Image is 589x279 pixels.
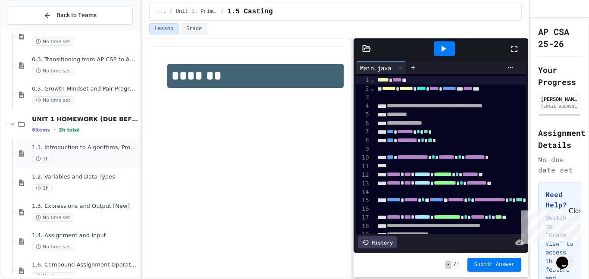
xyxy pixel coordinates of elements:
[356,93,370,102] div: 3
[545,189,574,210] h3: Need Help?
[370,76,375,83] span: Fold line
[3,3,60,55] div: Chat with us now!Close
[457,261,460,268] span: 1
[8,6,133,25] button: Back to Teams
[32,38,74,46] span: No time set
[356,179,370,188] div: 13
[474,261,515,268] span: Submit Answer
[32,203,138,210] span: 1.3. Expressions and Output [New]
[32,96,74,104] span: No time set
[56,11,97,20] span: Back to Teams
[32,261,138,269] span: 1.6. Compound Assignment Operators
[553,245,580,270] iframe: chat widget
[149,23,179,34] button: Lesson
[32,232,138,239] span: 1.4. Assignment and Input
[356,213,370,222] div: 17
[32,173,138,181] span: 1.2. Variables and Data Types
[53,126,55,133] span: •
[356,154,370,162] div: 10
[356,63,395,72] div: Main.java
[221,8,224,15] span: /
[356,188,370,197] div: 14
[32,213,74,222] span: No time set
[157,8,166,15] span: ...
[358,236,397,248] div: History
[356,171,370,179] div: 12
[227,6,273,17] span: 1.5 Casting
[517,207,580,244] iframe: chat widget
[32,144,138,151] span: 1.1. Introduction to Algorithms, Programming, and Compilers
[356,61,406,74] div: Main.java
[32,115,138,123] span: UNIT 1 HOMEWORK (DUE BEFORE UNIT 1 TEST)
[467,258,522,272] button: Submit Answer
[59,127,80,133] span: 2h total
[356,85,370,93] div: 2
[169,8,172,15] span: /
[356,162,370,171] div: 11
[356,136,370,145] div: 8
[32,56,138,63] span: 0.3. Transitioning from AP CSP to AP CSA
[538,64,581,88] h2: Your Progress
[356,205,370,213] div: 16
[32,127,50,133] span: 6 items
[538,154,581,175] div: No due date set
[32,67,74,75] span: No time set
[538,25,581,50] h1: AP CSA 25-26
[356,196,370,205] div: 15
[356,222,370,231] div: 18
[541,95,579,103] div: [PERSON_NAME]
[370,85,375,92] span: Fold line
[32,155,53,163] span: 1h
[356,119,370,128] div: 6
[176,8,217,15] span: Unit 1: Primitive Types
[356,231,370,239] div: 19
[453,261,456,268] span: /
[445,260,451,269] span: -
[356,76,370,85] div: 1
[356,110,370,119] div: 5
[356,102,370,110] div: 4
[538,127,581,151] h2: Assignment Details
[32,85,138,93] span: 0.5. Growth Mindset and Pair Programming
[32,184,53,192] span: 1h
[32,243,74,251] span: No time set
[541,103,579,110] div: [EMAIL_ADDRESS][DOMAIN_NAME]
[356,128,370,136] div: 7
[356,145,370,154] div: 9
[181,23,207,34] button: Grade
